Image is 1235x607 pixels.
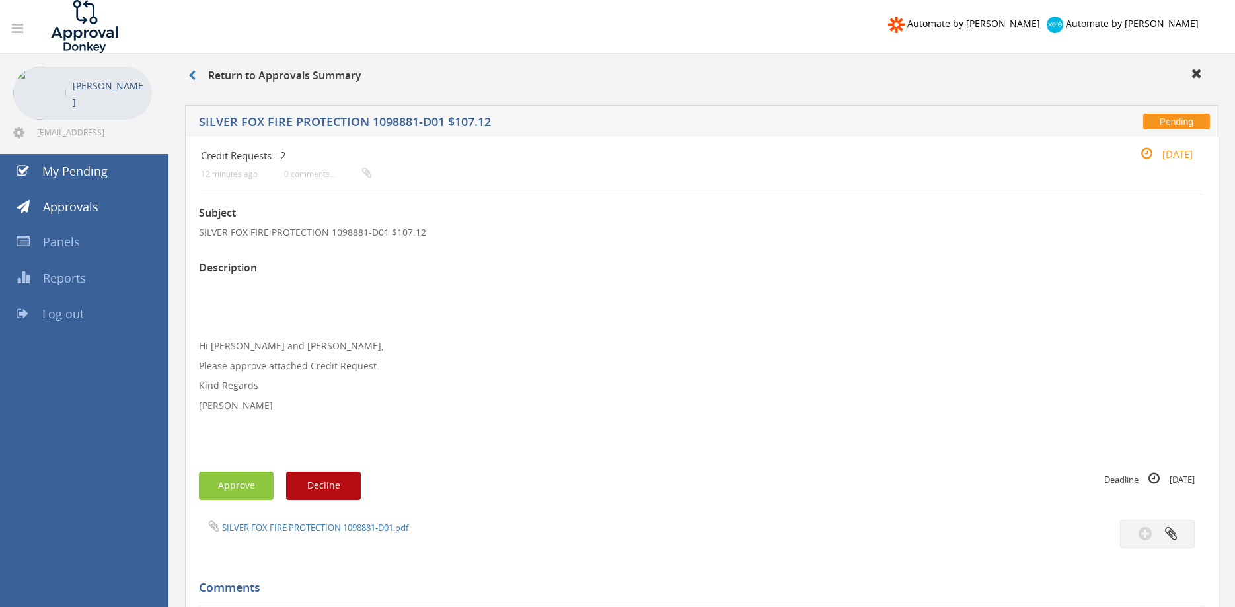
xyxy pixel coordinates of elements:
[284,169,371,179] small: 0 comments...
[43,199,98,215] span: Approvals
[199,581,1195,594] h5: Comments
[199,262,1205,274] h3: Description
[199,399,1205,412] p: [PERSON_NAME]
[199,116,905,132] h5: SILVER FOX FIRE PROTECTION 1098881-D01 $107.12
[42,306,84,322] span: Log out
[199,226,1205,239] p: SILVER FOX FIRE PROTECTION 1098881-D01 $107.12
[42,163,108,179] span: My Pending
[199,339,1205,353] p: Hi [PERSON_NAME] and [PERSON_NAME],
[1104,472,1195,486] small: Deadline [DATE]
[907,17,1040,30] span: Automate by [PERSON_NAME]
[199,472,274,500] button: Approve
[37,127,149,137] span: [EMAIL_ADDRESS][DOMAIN_NAME]
[188,70,361,82] h3: Return to Approvals Summary
[199,379,1205,392] p: Kind Regards
[199,207,1205,219] h3: Subject
[1143,114,1210,129] span: Pending
[888,17,905,33] img: zapier-logomark.png
[286,472,361,500] button: Decline
[43,234,80,250] span: Panels
[201,169,258,179] small: 12 minutes ago
[73,77,145,110] p: [PERSON_NAME]
[222,522,408,534] a: SILVER FOX FIRE PROTECTION 1098881-D01.pdf
[43,270,86,286] span: Reports
[1066,17,1199,30] span: Automate by [PERSON_NAME]
[1047,17,1063,33] img: xero-logo.png
[1127,147,1193,161] small: [DATE]
[199,359,1205,373] p: Please approve attached Credit Request.
[201,150,1035,161] h4: Credit Requests - 2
